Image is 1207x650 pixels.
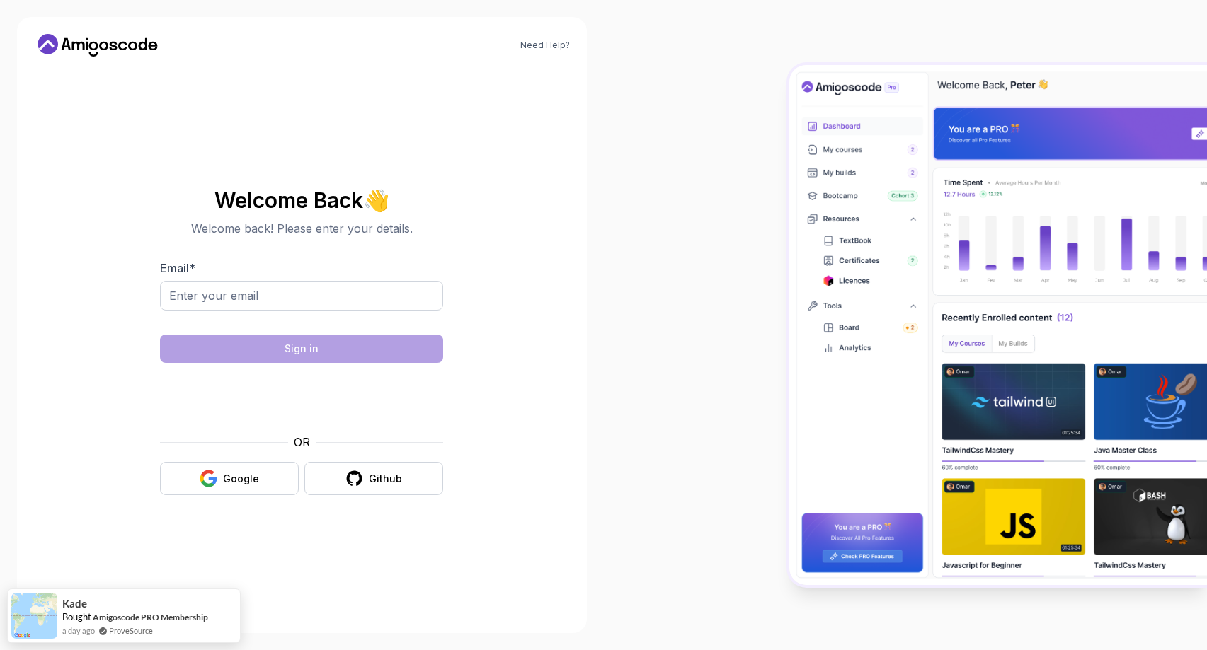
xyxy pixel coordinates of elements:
div: Google [223,472,259,486]
p: OR [294,434,310,451]
input: Enter your email [160,281,443,311]
label: Email * [160,261,195,275]
h2: Welcome Back [160,189,443,211]
div: Sign in [285,342,319,356]
span: 👋 [362,187,391,213]
span: Kade [62,598,87,610]
span: Bought [62,611,91,622]
button: Sign in [160,335,443,363]
button: Google [160,462,299,495]
button: Github [304,462,443,495]
a: Need Help? [520,40,570,51]
img: Amigoscode Dashboard [789,65,1207,585]
div: Github [369,472,402,486]
a: ProveSource [109,625,153,637]
img: provesource social proof notification image [11,593,57,639]
span: a day ago [62,625,95,637]
a: Home link [34,34,161,57]
iframe: Widget containing checkbox for hCaptcha security challenge [195,371,408,425]
a: Amigoscode PRO Membership [93,612,208,622]
p: Welcome back! Please enter your details. [160,220,443,237]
